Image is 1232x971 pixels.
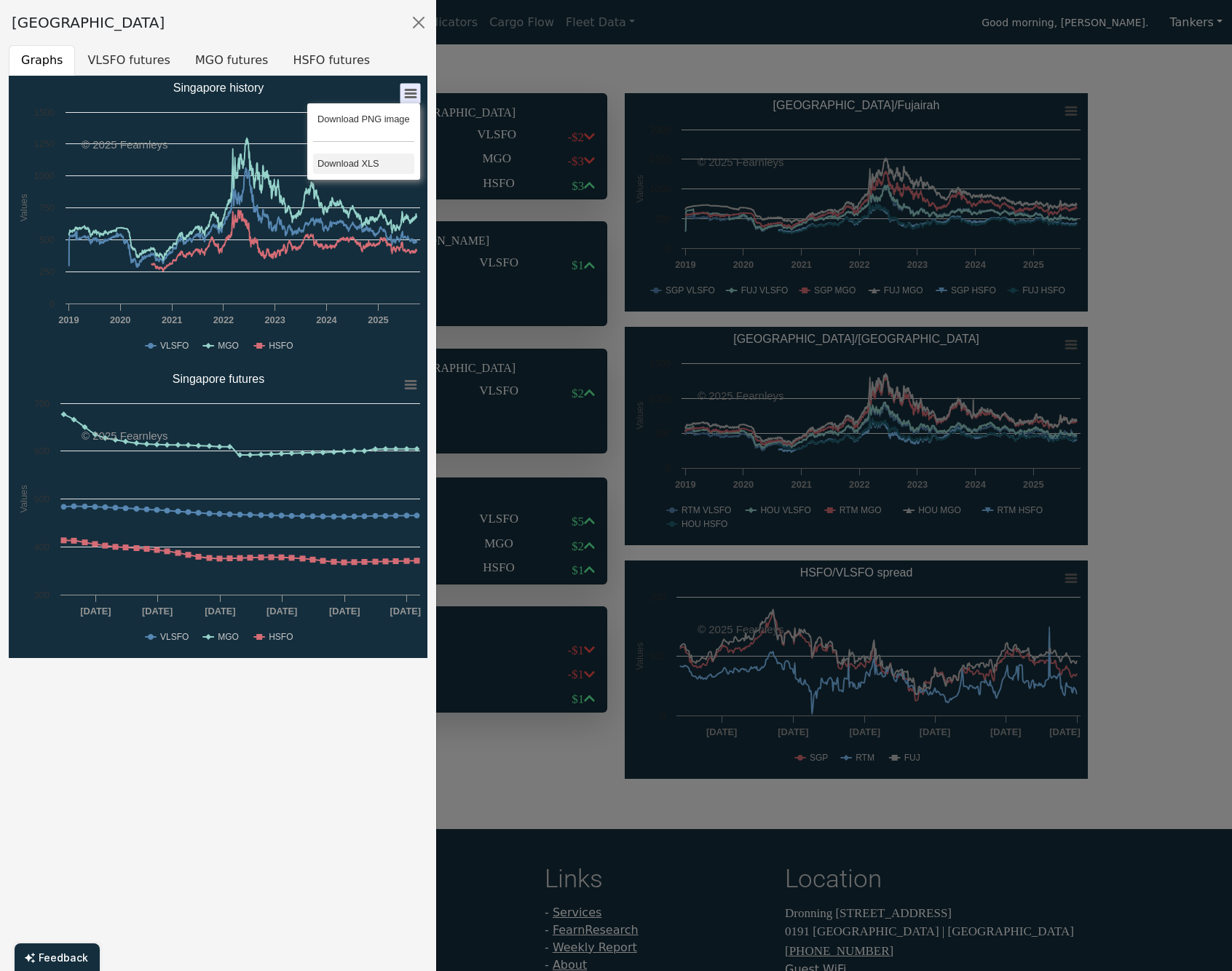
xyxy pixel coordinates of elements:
[34,107,55,118] text: 1500
[407,11,430,34] button: Close
[39,234,55,245] text: 500
[82,138,168,151] text: © 2025 Fearnleys
[34,170,55,181] text: 1000
[162,314,182,325] text: 2021
[34,398,50,409] text: 700
[39,266,55,277] text: 250
[313,154,414,174] li: Download XLS
[18,485,29,512] text: Values
[160,632,189,642] text: VLSFO
[18,194,29,221] text: Values
[160,341,189,351] text: VLSFO
[34,590,50,601] text: 300
[205,606,235,617] text: [DATE]
[58,314,79,325] text: 2019
[266,606,297,617] text: [DATE]
[213,314,234,325] text: 2022
[12,12,165,33] div: [GEOGRAPHIC_DATA]
[34,445,50,456] text: 600
[9,76,427,367] svg: Singapore history
[9,45,75,76] button: Graphs
[329,606,360,617] text: [DATE]
[34,138,55,149] text: 1250
[269,341,293,351] text: HSFO
[183,45,280,76] button: MGO futures
[39,202,55,213] text: 750
[9,367,427,658] svg: Singapore futures
[316,314,337,325] text: 2024
[280,45,382,76] button: HSFO futures
[313,109,414,130] li: Download PNG image
[269,632,293,642] text: HSFO
[173,82,264,94] text: Singapore history
[50,298,55,309] text: 0
[173,373,264,385] text: Singapore futures
[82,429,168,442] text: © 2025 Fearnleys
[264,314,285,325] text: 2023
[368,314,388,325] text: 2025
[142,606,173,617] text: [DATE]
[218,341,239,351] text: MGO
[34,494,50,504] text: 500
[390,606,421,617] text: [DATE]
[110,314,130,325] text: 2020
[80,606,111,617] text: [DATE]
[218,632,239,642] text: MGO
[75,45,183,76] button: VLSFO futures
[34,542,50,552] text: 400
